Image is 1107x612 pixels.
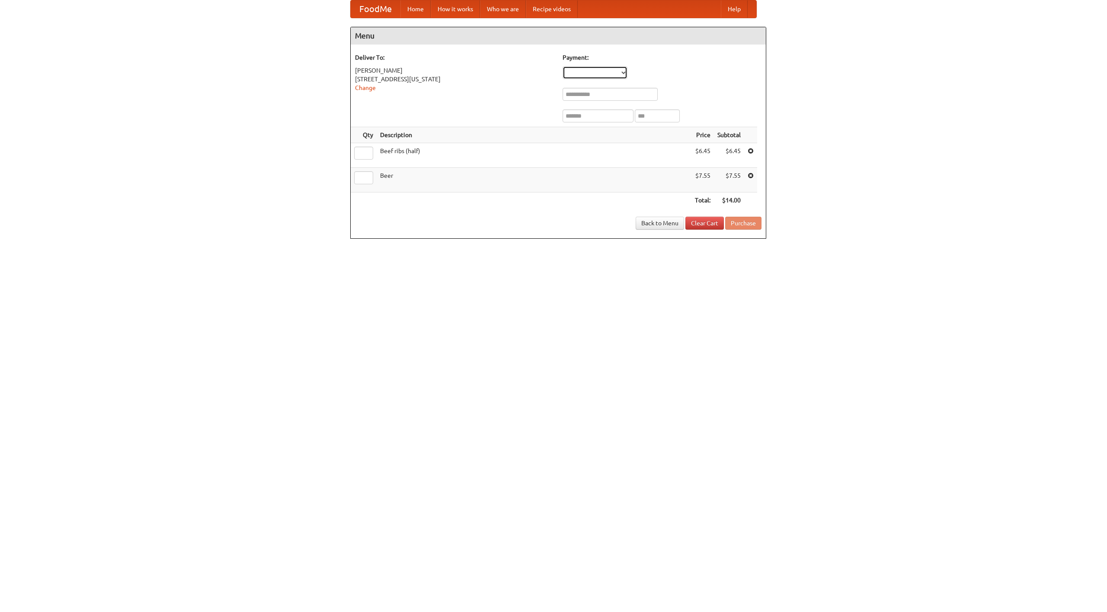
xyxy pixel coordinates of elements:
[563,53,761,62] h5: Payment:
[351,127,377,143] th: Qty
[377,127,691,143] th: Description
[377,143,691,168] td: Beef ribs (half)
[355,53,554,62] h5: Deliver To:
[685,217,724,230] a: Clear Cart
[355,66,554,75] div: [PERSON_NAME]
[691,143,714,168] td: $6.45
[691,192,714,208] th: Total:
[714,168,744,192] td: $7.55
[714,192,744,208] th: $14.00
[431,0,480,18] a: How it works
[636,217,684,230] a: Back to Menu
[355,84,376,91] a: Change
[526,0,578,18] a: Recipe videos
[714,127,744,143] th: Subtotal
[351,0,400,18] a: FoodMe
[400,0,431,18] a: Home
[355,75,554,83] div: [STREET_ADDRESS][US_STATE]
[725,217,761,230] button: Purchase
[377,168,691,192] td: Beer
[691,168,714,192] td: $7.55
[480,0,526,18] a: Who we are
[721,0,748,18] a: Help
[351,27,766,45] h4: Menu
[714,143,744,168] td: $6.45
[691,127,714,143] th: Price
